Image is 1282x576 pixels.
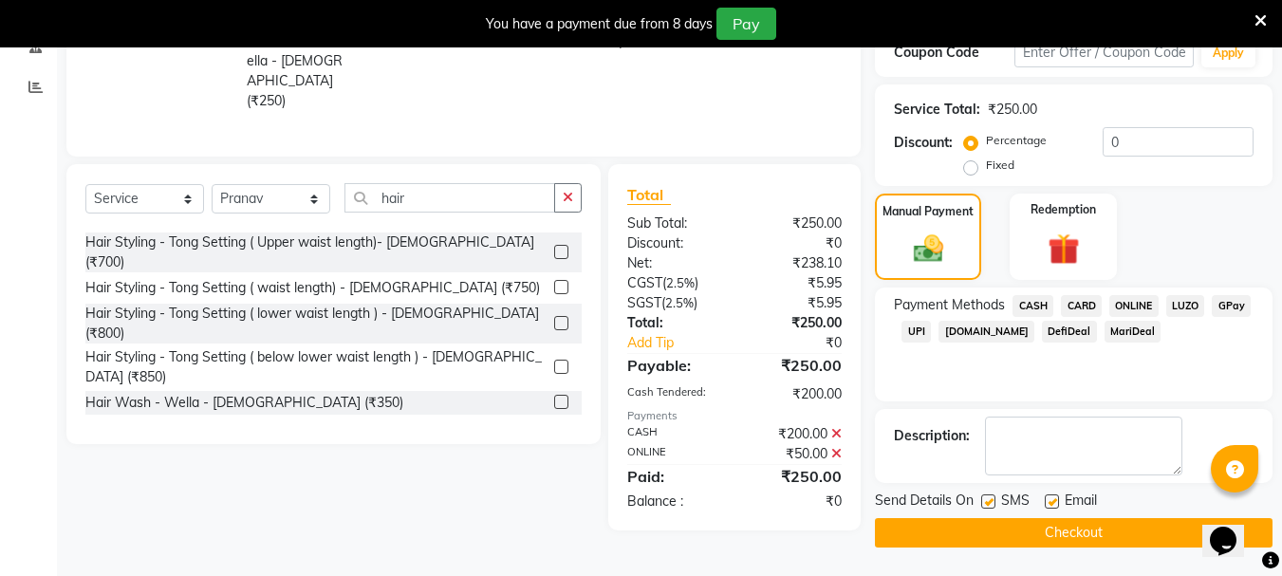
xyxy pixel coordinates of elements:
div: Hair Styling - Tong Setting ( below lower waist length ) - [DEMOGRAPHIC_DATA] (₹850) [85,347,547,387]
button: Apply [1201,39,1255,67]
span: SMS [1001,491,1030,514]
div: Sub Total: [613,214,734,233]
div: Service Total: [894,100,980,120]
span: [DOMAIN_NAME] [938,321,1034,343]
span: CASH [1013,295,1053,317]
div: ₹200.00 [734,424,856,444]
div: Hair Styling - Tong Setting ( waist length) - [DEMOGRAPHIC_DATA] (₹750) [85,278,540,298]
div: ₹5.95 [734,273,856,293]
div: Total: [613,313,734,333]
span: CARD [1061,295,1102,317]
div: Hair Styling - Tong Setting ( lower waist length ) - [DEMOGRAPHIC_DATA] (₹800) [85,304,547,344]
label: Manual Payment [883,203,974,220]
span: Total [627,185,671,205]
div: ₹0 [734,233,856,253]
div: Discount: [894,133,953,153]
div: CASH [613,424,734,444]
button: Pay [716,8,776,40]
button: Checkout [875,518,1273,548]
input: Enter Offer / Coupon Code [1014,38,1194,67]
div: ₹238.10 [734,253,856,273]
span: CGST [627,274,662,291]
div: Discount: [613,233,734,253]
span: UPI [901,321,931,343]
div: Cash Tendered: [613,384,734,404]
div: Hair Styling - Tong Setting ( Upper waist length)- [DEMOGRAPHIC_DATA] (₹700) [85,232,547,272]
span: MariDeal [1105,321,1161,343]
div: ₹200.00 [734,384,856,404]
div: ₹50.00 [734,444,856,464]
div: Net: [613,253,734,273]
input: Search or Scan [344,183,555,213]
div: You have a payment due from 8 days [486,14,713,34]
label: Fixed [986,157,1014,174]
span: 2.5% [665,295,694,310]
span: 2.5% [666,275,695,290]
div: ( ) [613,293,734,313]
a: Add Tip [613,333,754,353]
span: Email [1065,491,1097,514]
div: ONLINE [613,444,734,464]
iframe: chat widget [1202,500,1263,557]
div: ₹5.95 [734,293,856,313]
div: Payments [627,408,842,424]
span: Send Details On [875,491,974,514]
div: ₹250.00 [734,313,856,333]
div: ₹0 [734,492,856,511]
div: Paid: [613,465,734,488]
span: GPay [1212,295,1251,317]
img: _cash.svg [904,232,953,266]
div: Coupon Code [894,43,1013,63]
span: DefiDeal [1042,321,1097,343]
label: Percentage [986,132,1047,149]
div: Description: [894,426,970,446]
span: ONLINE [1109,295,1159,317]
div: ₹0 [755,333,857,353]
div: ( ) [613,273,734,293]
img: _gift.svg [1038,230,1089,269]
div: ₹250.00 [734,354,856,377]
div: Hair Wash - Wella - [DEMOGRAPHIC_DATA] (₹350) [85,393,403,413]
span: Payment Methods [894,295,1005,315]
div: ₹250.00 [734,214,856,233]
div: Balance : [613,492,734,511]
div: Payable: [613,354,734,377]
div: ₹250.00 [988,100,1037,120]
div: ₹250.00 [734,465,856,488]
span: LUZO [1166,295,1205,317]
span: SGST [627,294,661,311]
label: Redemption [1031,201,1096,218]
